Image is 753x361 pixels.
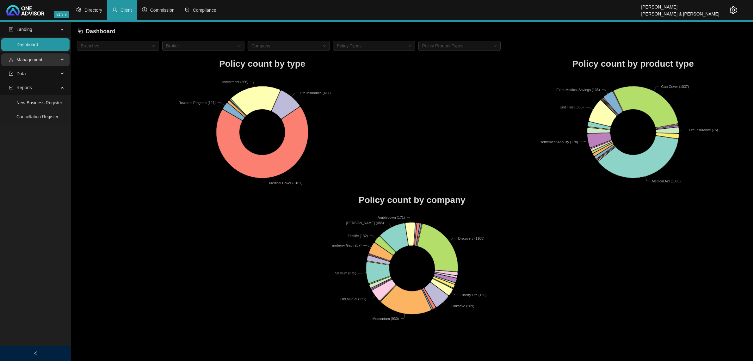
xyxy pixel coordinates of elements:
span: Commission [150,8,175,13]
img: 2df55531c6924b55f21c4cf5d4484680-logo-light.svg [6,5,44,15]
span: Directory [84,8,102,13]
text: Rewards Program (127) [179,101,216,104]
text: Linksave (289) [452,304,474,308]
text: Turnberry Gap (207) [330,243,362,247]
span: line-chart [9,85,13,90]
span: Compliance [193,8,216,13]
span: Dashboard [86,28,115,34]
text: Old Mutual (221) [341,297,367,301]
span: Landing [16,27,32,32]
span: v1.9.9 [54,11,69,18]
text: Liberty Life (130) [460,293,487,297]
text: [PERSON_NAME] (485) [346,221,384,225]
span: setting [76,7,81,12]
span: Client [120,8,132,13]
span: Reports [16,85,32,90]
text: Life Insurance (75) [689,128,718,132]
div: [PERSON_NAME] & [PERSON_NAME] [641,9,719,15]
text: Retirement Annuity (178) [540,140,578,144]
a: Cancellation Register [16,114,59,119]
span: dollar [142,7,147,12]
span: user [9,58,13,62]
span: user [112,7,117,12]
text: Medical Aid (1303) [652,179,681,183]
a: Dashboard [16,42,38,47]
text: Gap Cover (1037) [661,85,689,89]
text: Momentum (930) [373,317,399,321]
h1: Policy count by type [77,57,448,71]
text: Discovery (1108) [458,236,485,240]
text: Zestlife (132) [348,234,368,238]
span: left [34,351,38,356]
text: Unit Trust (306) [560,105,584,109]
text: Medical Cover (3181) [269,181,302,185]
a: New Business Register [16,100,62,105]
span: block [77,28,83,34]
span: profile [9,27,13,32]
text: Ambledown (171) [378,216,405,219]
span: import [9,71,13,76]
text: Life Insurance (411) [300,91,331,95]
text: Stratum (375) [335,271,356,275]
span: Data [16,71,26,76]
h1: Policy count by company [77,193,747,207]
span: Management [16,57,42,62]
div: [PERSON_NAME] [641,2,719,9]
span: setting [730,6,737,14]
span: safety [185,7,190,12]
text: Investment (866) [222,80,249,84]
text: Extra Medical Savings (135) [556,88,600,91]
